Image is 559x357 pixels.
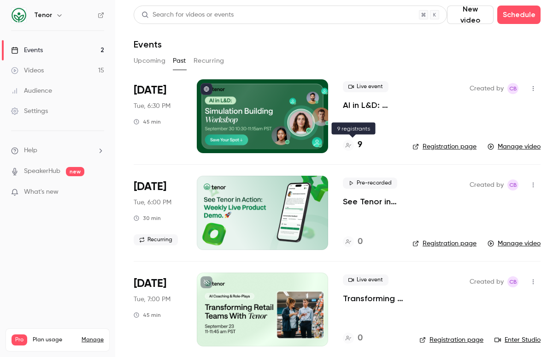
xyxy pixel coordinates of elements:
a: Registration page [412,239,477,248]
h6: Tenor [34,11,52,20]
h4: 9 [358,139,362,151]
a: SpeakerHub [24,167,60,176]
span: Pre-recorded [343,178,397,189]
span: Tue, 6:30 PM [134,101,171,111]
span: CB [509,276,517,287]
span: Chloe Beard [507,276,518,287]
a: 0 [343,236,363,248]
span: Live event [343,274,388,286]
span: Plan usage [33,336,76,344]
div: Search for videos or events [141,10,234,20]
div: Sep 30 Tue, 10:30 AM (America/Los Angeles) [134,79,182,153]
span: Tue, 6:00 PM [134,198,171,207]
span: [DATE] [134,179,166,194]
a: AI in L&D: Simulation Building Workshop [343,100,398,111]
span: Recurring [134,234,178,245]
div: Sep 30 Tue, 10:00 AM (America/Los Angeles) [134,176,182,250]
span: CB [509,179,517,190]
a: 0 [343,332,363,345]
a: Registration page [419,335,483,345]
div: 45 min [134,118,161,125]
a: Transforming Retail Teams With Tenor: AI Coaching & Role-Plays for Manager Success [343,293,405,304]
li: help-dropdown-opener [11,146,104,155]
span: CB [509,83,517,94]
a: Manage video [488,142,541,151]
span: Created by [470,83,504,94]
a: See Tenor in Action: Weekly Live Product Demo 🚀 [343,196,398,207]
button: Upcoming [134,54,165,68]
button: Recurring [194,54,224,68]
h4: 0 [358,332,363,345]
div: Videos [11,66,44,75]
a: Manage [82,336,104,344]
h4: 0 [358,236,363,248]
span: new [66,167,84,176]
span: [DATE] [134,276,166,291]
span: Created by [470,276,504,287]
button: Schedule [497,6,541,24]
span: Live event [343,81,388,92]
a: 9 [343,139,362,151]
iframe: Noticeable Trigger [93,188,104,196]
button: Past [173,54,186,68]
div: Sep 23 Tue, 11:00 AM (America/Los Angeles) [134,273,182,346]
div: Audience [11,86,52,95]
span: Help [24,146,37,155]
span: Pro [12,334,27,345]
span: What's new [24,187,59,197]
a: Manage video [488,239,541,248]
a: Enter Studio [494,335,541,345]
a: Registration page [412,142,477,151]
div: 45 min [134,311,161,319]
span: Tue, 7:00 PM [134,295,171,304]
span: Created by [470,179,504,190]
span: [DATE] [134,83,166,98]
button: New video [447,6,494,24]
h1: Events [134,39,162,50]
div: Settings [11,107,48,116]
span: Chloe Beard [507,179,518,190]
span: Chloe Beard [507,83,518,94]
div: Events [11,46,43,55]
div: 30 min [134,214,161,222]
img: Tenor [12,8,26,23]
